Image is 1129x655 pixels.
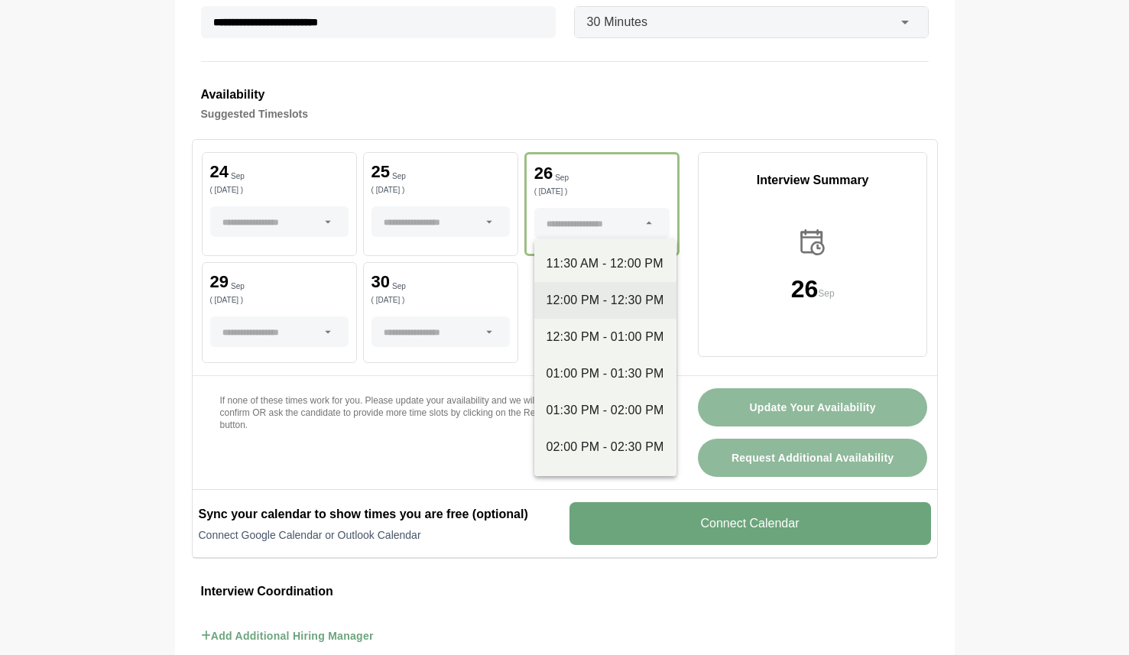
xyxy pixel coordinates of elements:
[547,401,664,420] div: 01:30 PM - 02:00 PM
[796,226,829,258] img: calender
[547,328,664,346] div: 12:30 PM - 01:00 PM
[587,12,648,32] span: 30 Minutes
[698,388,928,426] button: Update Your Availability
[392,173,406,180] p: Sep
[818,286,834,301] p: Sep
[699,171,927,190] p: Interview Summary
[220,394,661,431] p: If none of these times work for you. Please update your availability and we will share it with yo...
[210,274,229,290] p: 29
[199,527,560,543] p: Connect Google Calendar or Outlook Calendar
[534,188,670,196] p: ( [DATE] )
[547,291,664,310] div: 12:00 PM - 12:30 PM
[371,164,390,180] p: 25
[201,85,929,105] h3: Availability
[547,438,664,456] div: 02:00 PM - 02:30 PM
[201,582,929,601] h3: Interview Coordination
[555,174,569,182] p: Sep
[210,164,229,180] p: 24
[547,365,664,383] div: 01:00 PM - 01:30 PM
[210,297,349,304] p: ( [DATE] )
[547,475,664,493] div: 02:30 PM - 03:00 PM
[392,283,406,290] p: Sep
[199,505,560,524] h2: Sync your calendar to show times you are free (optional)
[231,283,245,290] p: Sep
[698,439,928,477] button: Request Additional Availability
[547,255,664,273] div: 11:30 AM - 12:00 PM
[371,274,390,290] p: 30
[791,277,819,301] p: 26
[210,186,349,194] p: ( [DATE] )
[201,105,929,123] h4: Suggested Timeslots
[231,173,245,180] p: Sep
[371,297,510,304] p: ( [DATE] )
[371,186,510,194] p: ( [DATE] )
[534,165,553,182] p: 26
[569,502,931,545] v-button: Connect Calendar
